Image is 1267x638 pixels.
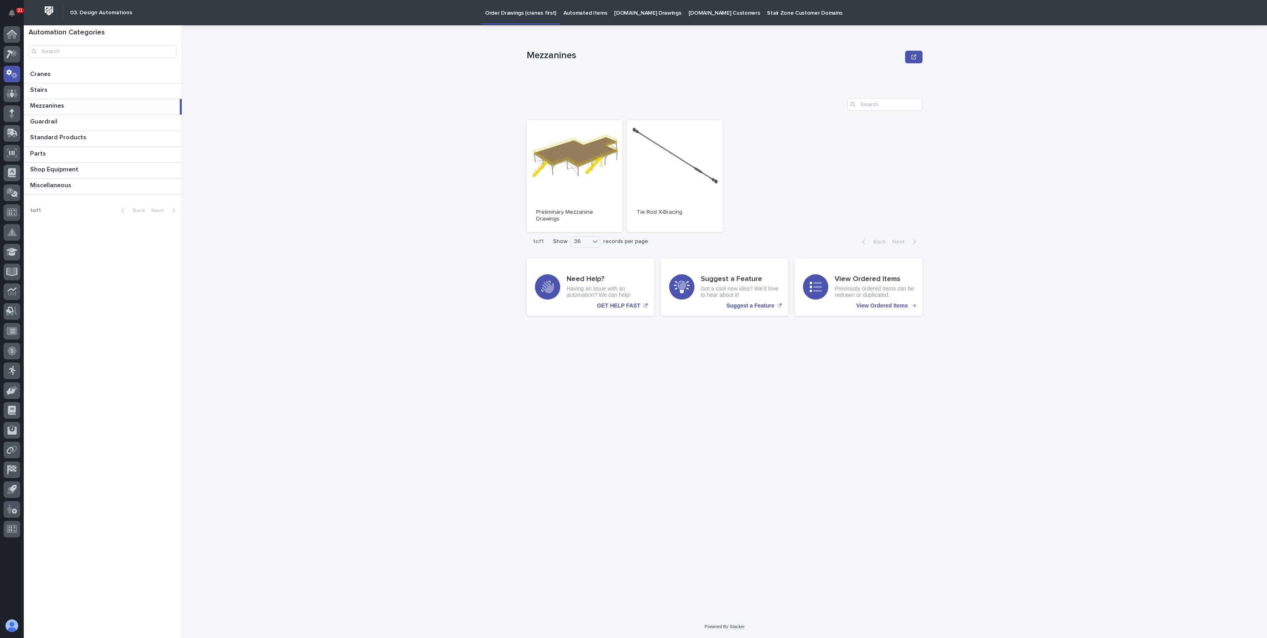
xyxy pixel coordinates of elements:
[4,617,20,634] button: users-avatar
[892,239,909,245] span: Next
[603,238,648,245] p: records per page
[795,258,923,316] a: View Ordered Items
[151,208,169,213] span: Next
[847,98,923,111] input: Search
[42,4,56,18] img: Workspace Logo
[30,148,48,158] p: Parts
[889,238,923,245] button: Next
[24,115,182,131] a: GuardrailGuardrail
[148,207,182,214] button: Next
[527,258,654,316] a: GET HELP FAST
[4,5,20,21] button: Notifications
[661,258,789,316] a: Suggest a Feature
[30,180,73,189] p: Miscellaneous
[30,164,80,173] p: Shop Equipment
[10,9,20,22] div: Notifications31
[627,120,723,232] a: Tie Rod X-Bracing
[128,208,145,213] span: Back
[30,85,49,94] p: Stairs
[553,238,567,245] p: Show
[24,131,182,146] a: Standard ProductsStandard Products
[17,8,23,13] p: 31
[701,275,780,284] h3: Suggest a Feature
[571,237,590,246] div: 36
[30,101,66,110] p: Mezzanines
[527,50,902,61] p: Mezzanines
[30,132,88,141] p: Standard Products
[527,232,550,251] p: 1 of 1
[30,116,59,125] p: Guardrail
[536,209,613,222] p: Preliminary Mezzanine Drawings
[24,67,182,83] a: CranesCranes
[24,99,182,115] a: MezzaninesMezzanines
[24,201,47,220] p: 1 of 1
[29,45,177,58] input: Search
[24,83,182,99] a: StairsStairs
[30,69,52,78] p: Cranes
[567,275,646,284] h3: Need Help?
[856,302,908,309] p: View Ordered Items
[701,285,780,299] p: Got a cool new idea? We'd love to hear about it!
[597,302,640,309] p: GET HELP FAST
[24,163,182,178] a: Shop EquipmentShop Equipment
[835,285,914,299] p: Previously ordered items can be redrawn or duplicated.
[726,302,774,309] p: Suggest a Feature
[115,207,148,214] button: Back
[835,275,914,284] h3: View Ordered Items
[70,9,132,16] h2: 03. Design Automations
[24,178,182,194] a: MiscellaneousMiscellaneous
[567,285,646,299] p: Having an issue with an automation? We can help!
[704,624,744,629] a: Powered By Stacker
[637,209,713,216] p: Tie Rod X-Bracing
[527,120,622,232] a: Preliminary Mezzanine Drawings
[869,239,886,245] span: Back
[24,147,182,163] a: PartsParts
[29,28,177,37] h1: Automation Categories
[856,238,889,245] button: Back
